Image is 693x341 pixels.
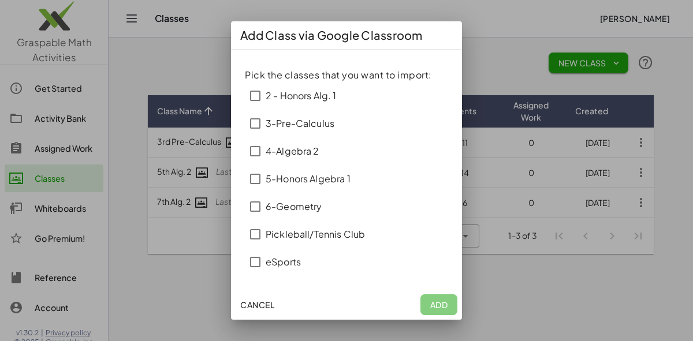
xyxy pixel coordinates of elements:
[266,227,365,241] div: Pickleball/Tennis Club
[266,255,301,269] div: eSports
[231,21,462,49] div: Add Class via Google Classroom
[266,144,319,158] div: 4-Algebra 2
[236,294,279,315] button: Cancel
[245,68,448,276] div: Pick the classes that you want to import:
[266,89,337,103] div: 2 - Honors Alg. 1
[240,299,274,310] span: Cancel
[266,200,322,213] div: 6-Geometry
[266,117,334,130] div: 3-Pre-Calculus
[266,172,351,186] div: 5-Honors Algebra 1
